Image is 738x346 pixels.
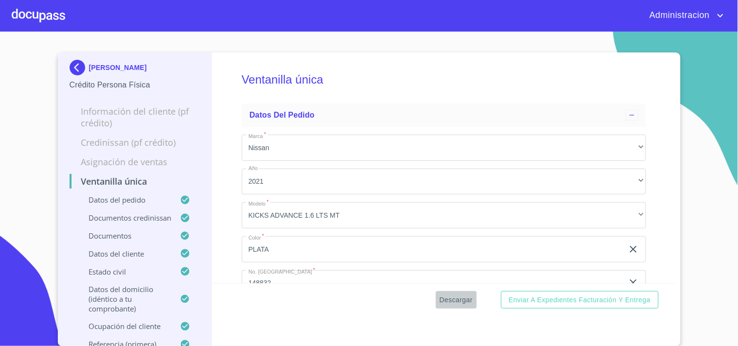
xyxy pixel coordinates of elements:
p: [PERSON_NAME] [89,64,147,71]
span: Enviar a Expedientes Facturación y Entrega [509,294,651,306]
img: Docupass spot blue [70,60,89,75]
div: Nissan [242,135,646,161]
button: clear input [628,277,639,289]
p: Datos del cliente [70,249,180,259]
button: Enviar a Expedientes Facturación y Entrega [501,291,659,309]
span: Datos del pedido [250,111,315,119]
div: Datos del pedido [242,104,646,127]
p: Credinissan (PF crédito) [70,137,200,148]
button: clear input [628,243,639,255]
p: Ocupación del Cliente [70,321,180,331]
div: [PERSON_NAME] [70,60,200,79]
div: 2021 [242,169,646,195]
p: Información del cliente (PF crédito) [70,105,200,129]
p: Documentos CrediNissan [70,213,180,223]
button: account of current user [642,8,726,23]
button: Descargar [436,291,477,309]
p: Documentos [70,231,180,241]
p: Crédito Persona Física [70,79,200,91]
p: Asignación de Ventas [70,156,200,168]
h5: Ventanilla única [242,60,646,100]
p: Ventanilla única [70,175,200,187]
p: Datos del domicilio (idéntico a tu comprobante) [70,284,180,313]
span: Administracion [642,8,715,23]
div: KICKS ADVANCE 1.6 LTS MT [242,202,646,228]
p: Estado civil [70,267,180,277]
span: Descargar [440,294,473,306]
p: Datos del pedido [70,195,180,205]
